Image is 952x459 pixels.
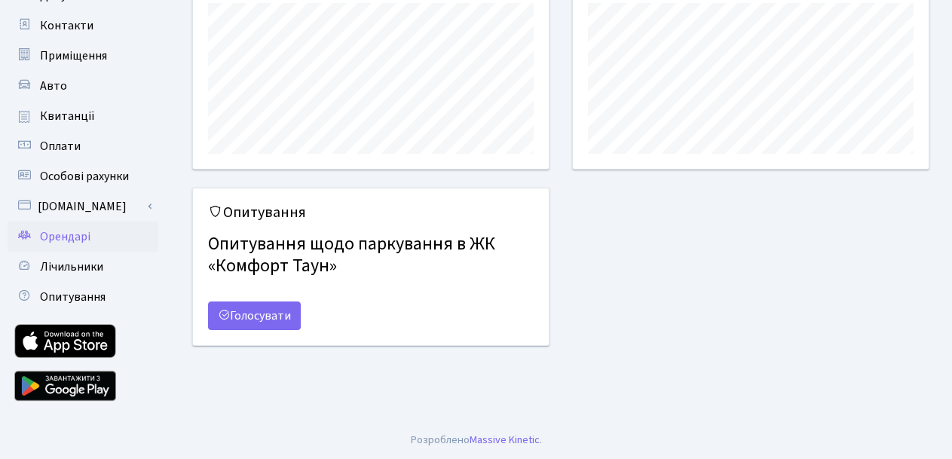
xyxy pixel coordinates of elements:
[8,282,158,312] a: Опитування
[40,108,95,124] span: Квитанції
[40,138,81,155] span: Оплати
[40,228,90,245] span: Орендарі
[8,101,158,131] a: Квитанції
[208,228,534,283] h4: Опитування щодо паркування в ЖК «Комфорт Таун»
[208,301,301,330] a: Голосувати
[470,432,540,448] a: Massive Kinetic
[40,168,129,185] span: Особові рахунки
[40,289,106,305] span: Опитування
[8,131,158,161] a: Оплати
[40,47,107,64] span: Приміщення
[8,161,158,191] a: Особові рахунки
[40,78,67,94] span: Авто
[8,41,158,71] a: Приміщення
[8,222,158,252] a: Орендарі
[40,17,93,34] span: Контакти
[411,432,470,448] a: Розроблено
[8,252,158,282] a: Лічильники
[40,259,103,275] span: Лічильники
[411,432,542,448] div: .
[8,71,158,101] a: Авто
[8,191,158,222] a: [DOMAIN_NAME]
[208,203,534,222] h5: Опитування
[8,11,158,41] a: Контакти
